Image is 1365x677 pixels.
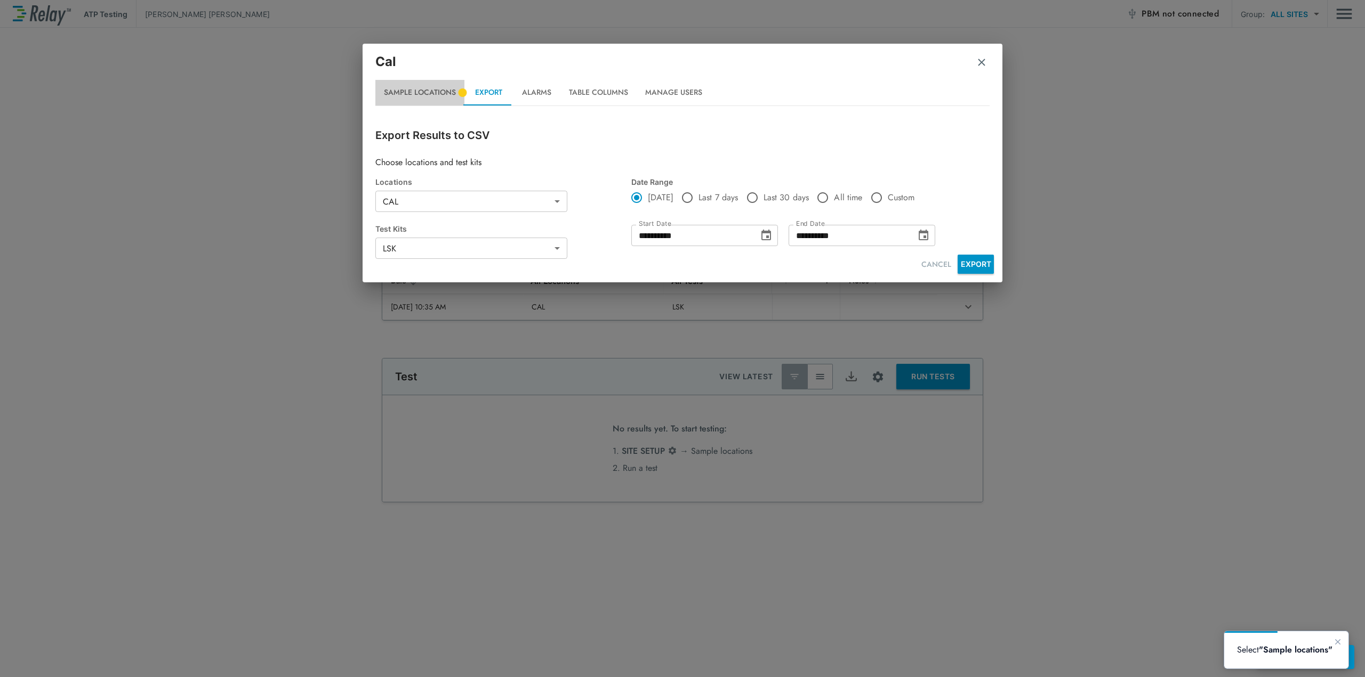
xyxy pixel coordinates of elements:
[639,220,671,227] label: Start Date
[375,238,567,259] div: LSK
[698,191,738,204] span: Last 7 days
[512,80,560,105] button: Alarms
[917,255,955,274] button: CANCEL
[375,127,990,143] p: Export Results to CSV
[756,225,777,246] button: Choose date, selected date is Aug 29, 2025
[375,224,631,233] div: Test Kits
[958,255,994,274] button: EXPORT
[560,80,637,105] button: Table Columns
[631,177,938,186] div: Date Range
[375,80,464,105] button: Sample Locations
[637,80,711,105] button: Manage Users
[375,177,631,186] div: Locations
[375,191,567,212] div: CAL
[375,52,396,71] p: Cal
[888,191,915,204] span: Custom
[796,220,824,227] label: End Date
[464,80,512,105] button: Export
[976,57,987,68] img: Remove
[1224,631,1348,668] iframe: bubble
[375,156,990,169] p: Choose locations and test kits
[913,225,934,246] button: Choose date, selected date is Aug 29, 2025
[834,191,862,204] span: All time
[764,191,809,204] span: Last 30 days
[648,191,673,204] span: [DATE]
